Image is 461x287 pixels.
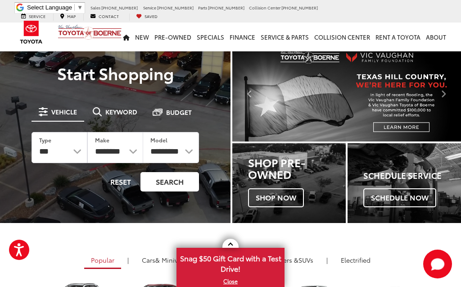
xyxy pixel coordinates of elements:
li: | [324,255,330,264]
a: Schedule Service Schedule Now [348,143,461,223]
span: Schedule Now [363,188,436,207]
span: ​ [74,4,75,11]
span: Snag $50 Gift Card with a Test Drive! [177,249,284,276]
button: Search [140,172,199,191]
label: Model [150,136,167,144]
button: Reset [103,172,139,191]
a: SUVs [252,252,320,268]
span: Shop Now [248,188,304,207]
button: Toggle Chat Window [423,250,452,278]
a: Specials [194,23,227,51]
a: New [132,23,152,51]
a: Finance [227,23,258,51]
li: | [125,255,131,264]
a: Select Language​ [27,4,83,11]
span: Service [29,13,45,19]
span: Select Language [27,4,72,11]
span: ▼ [77,4,83,11]
div: Toyota [348,143,461,223]
img: Toyota [14,18,48,47]
img: Disaster Relief in Texas [232,45,461,141]
a: About [423,23,449,51]
a: Contact [83,14,126,21]
span: [PHONE_NUMBER] [208,5,244,10]
button: Click to view previous picture. [232,63,267,123]
span: Map [67,13,76,19]
label: Make [95,136,109,144]
h3: Shop Pre-Owned [248,156,346,180]
img: Vic Vaughan Toyota of Boerne [58,24,122,40]
span: Collision Center [249,5,280,10]
span: Keyword [105,109,137,115]
a: Shop Pre-Owned Shop Now [232,143,346,223]
section: Carousel section with vehicle pictures - may contain disclaimers. [232,45,461,141]
div: carousel slide number 2 of 2 [232,45,461,141]
p: Start Shopping [19,64,212,82]
a: Popular [84,252,121,269]
h4: Schedule Service [363,171,461,180]
a: Pre-Owned [152,23,194,51]
a: Map [53,14,82,21]
a: Collision Center [312,23,373,51]
span: Vehicle [51,109,77,115]
a: Rent a Toyota [373,23,423,51]
a: Electrified [334,252,377,268]
a: Service [14,14,52,21]
span: [PHONE_NUMBER] [157,5,194,10]
span: [PHONE_NUMBER] [101,5,138,10]
span: Sales [90,5,100,10]
button: Click to view next picture. [427,63,461,123]
span: Parts [198,5,207,10]
a: Home [120,23,132,51]
span: Service [143,5,156,10]
a: My Saved Vehicles [129,14,164,21]
span: Contact [99,13,119,19]
svg: Start Chat [423,250,452,278]
span: Budget [166,109,192,115]
a: Service & Parts: Opens in a new tab [258,23,312,51]
span: Saved [145,13,158,19]
span: [PHONE_NUMBER] [281,5,318,10]
label: Type [39,136,51,144]
span: & Minivan [155,255,185,264]
a: Cars [135,252,192,268]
